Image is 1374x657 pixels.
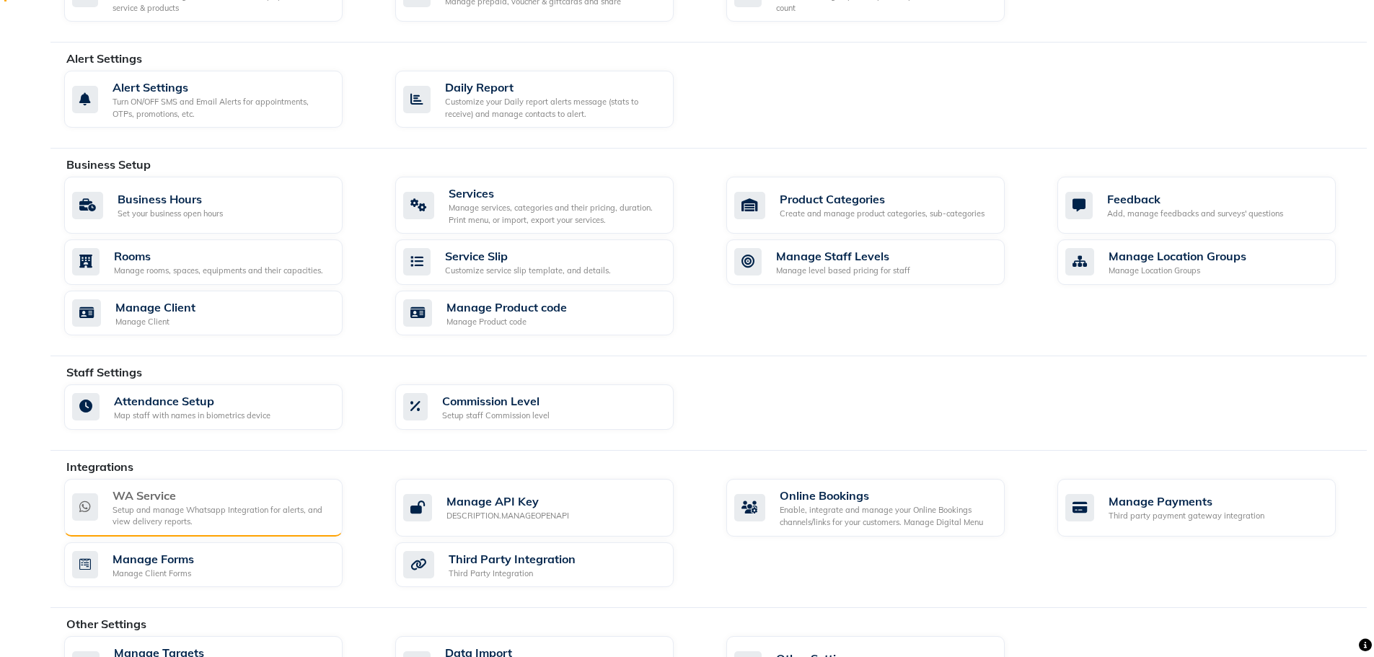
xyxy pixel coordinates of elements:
[776,265,910,277] div: Manage level based pricing for staff
[113,487,331,504] div: WA Service
[115,299,195,316] div: Manage Client
[726,239,1036,285] a: Manage Staff LevelsManage level based pricing for staff
[395,542,705,588] a: Third Party IntegrationThird Party Integration
[1109,265,1246,277] div: Manage Location Groups
[114,247,323,265] div: Rooms
[395,71,705,128] a: Daily ReportCustomize your Daily report alerts message (stats to receive) and manage contacts to ...
[780,487,993,504] div: Online Bookings
[113,504,331,528] div: Setup and manage Whatsapp Integration for alerts, and view delivery reports.
[115,316,195,328] div: Manage Client
[1107,208,1283,220] div: Add, manage feedbacks and surveys' questions
[113,550,194,568] div: Manage Forms
[445,96,662,120] div: Customize your Daily report alerts message (stats to receive) and manage contacts to alert.
[445,247,611,265] div: Service Slip
[449,568,576,580] div: Third Party Integration
[114,265,323,277] div: Manage rooms, spaces, equipments and their capacities.
[395,291,705,336] a: Manage Product codeManage Product code
[395,479,705,537] a: Manage API KeyDESCRIPTION.MANAGEOPENAPI
[113,96,331,120] div: Turn ON/OFF SMS and Email Alerts for appointments, OTPs, promotions, etc.
[780,504,993,528] div: Enable, integrate and manage your Online Bookings channels/links for your customers. Manage Digit...
[442,392,550,410] div: Commission Level
[445,265,611,277] div: Customize service slip template, and details.
[64,177,374,234] a: Business HoursSet your business open hours
[1109,247,1246,265] div: Manage Location Groups
[446,299,567,316] div: Manage Product code
[446,510,569,522] div: DESCRIPTION.MANAGEOPENAPI
[118,208,223,220] div: Set your business open hours
[726,177,1036,234] a: Product CategoriesCreate and manage product categories, sub-categories
[1057,177,1367,234] a: FeedbackAdd, manage feedbacks and surveys' questions
[64,71,374,128] a: Alert SettingsTurn ON/OFF SMS and Email Alerts for appointments, OTPs, promotions, etc.
[64,384,374,430] a: Attendance SetupMap staff with names in biometrics device
[1057,479,1367,537] a: Manage PaymentsThird party payment gateway integration
[1109,510,1264,522] div: Third party payment gateway integration
[449,550,576,568] div: Third Party Integration
[1057,239,1367,285] a: Manage Location GroupsManage Location Groups
[395,177,705,234] a: ServicesManage services, categories and their pricing, duration. Print menu, or import, export yo...
[780,190,985,208] div: Product Categories
[64,542,374,588] a: Manage FormsManage Client Forms
[113,568,194,580] div: Manage Client Forms
[445,79,662,96] div: Daily Report
[442,410,550,422] div: Setup staff Commission level
[118,190,223,208] div: Business Hours
[114,392,270,410] div: Attendance Setup
[64,291,374,336] a: Manage ClientManage Client
[446,316,567,328] div: Manage Product code
[449,185,662,202] div: Services
[1109,493,1264,510] div: Manage Payments
[64,479,374,537] a: WA ServiceSetup and manage Whatsapp Integration for alerts, and view delivery reports.
[395,239,705,285] a: Service SlipCustomize service slip template, and details.
[446,493,569,510] div: Manage API Key
[726,479,1036,537] a: Online BookingsEnable, integrate and manage your Online Bookings channels/links for your customer...
[113,79,331,96] div: Alert Settings
[1107,190,1283,208] div: Feedback
[449,202,662,226] div: Manage services, categories and their pricing, duration. Print menu, or import, export your servi...
[395,384,705,430] a: Commission LevelSetup staff Commission level
[780,208,985,220] div: Create and manage product categories, sub-categories
[64,239,374,285] a: RoomsManage rooms, spaces, equipments and their capacities.
[114,410,270,422] div: Map staff with names in biometrics device
[776,247,910,265] div: Manage Staff Levels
